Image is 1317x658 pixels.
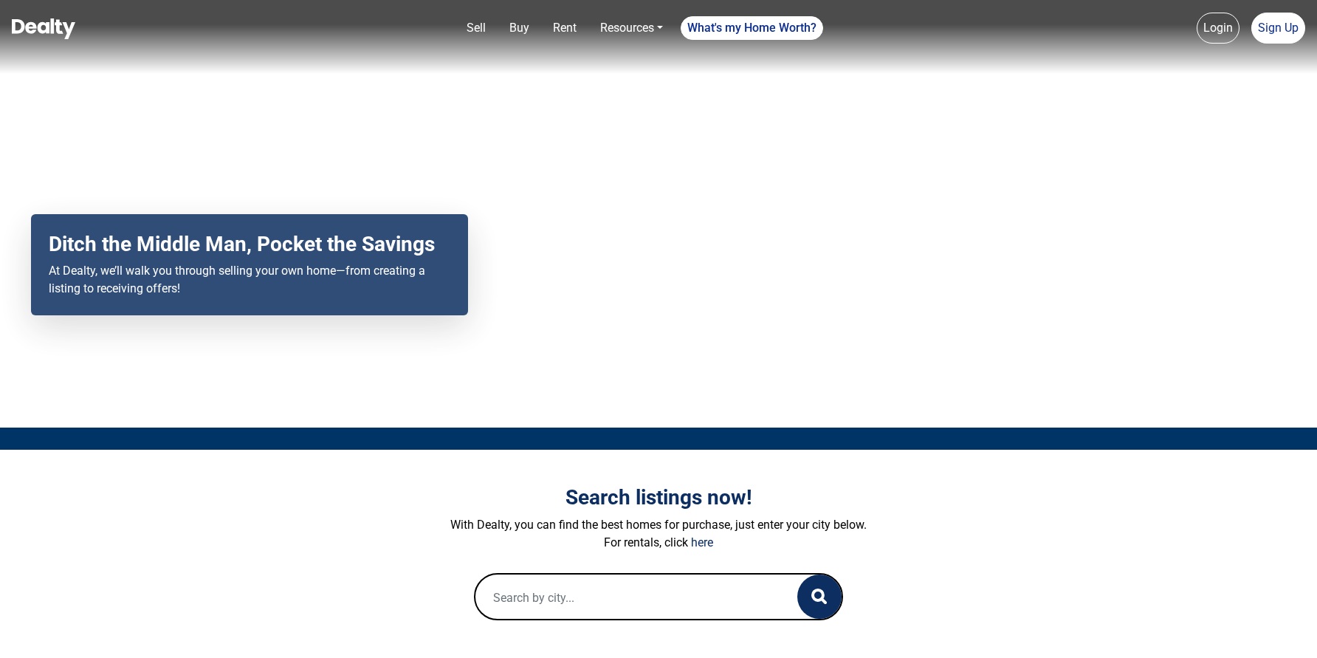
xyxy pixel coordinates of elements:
a: Resources [594,13,669,43]
input: Search by city... [475,575,768,622]
p: With Dealty, you can find the best homes for purchase, just enter your city below. [249,516,1068,534]
a: Sign Up [1251,13,1305,44]
h3: Search listings now! [249,485,1068,510]
h2: Ditch the Middle Man, Pocket the Savings [49,232,450,257]
a: Buy [503,13,535,43]
a: here [691,535,713,549]
a: What's my Home Worth? [681,16,823,40]
p: For rentals, click [249,534,1068,552]
a: Login [1197,13,1239,44]
p: At Dealty, we’ll walk you through selling your own home—from creating a listing to receiving offers! [49,262,450,298]
a: Sell [461,13,492,43]
a: Rent [547,13,582,43]
img: Dealty - Buy, Sell & Rent Homes [12,18,75,39]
